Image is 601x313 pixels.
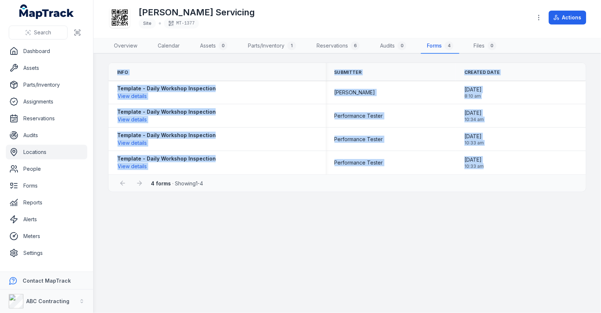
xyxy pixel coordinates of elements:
span: Performance Tester [334,159,383,166]
a: Dashboard [6,44,87,59]
strong: 4 forms [151,180,171,186]
a: Forms4 [421,38,459,54]
span: [PERSON_NAME] [334,89,375,96]
a: Reports [6,195,87,210]
strong: Contact MapTrack [23,278,71,284]
strong: Template - Daily Workshop Inspection [117,85,216,92]
a: Forms [6,178,87,193]
span: [DATE] [464,133,484,140]
span: [DATE] [464,156,484,163]
a: Settings [6,246,87,260]
div: 0 [398,41,406,50]
a: Audits0 [374,38,412,54]
span: [DATE] [464,109,484,117]
span: 8:10 am [464,93,482,99]
a: Parts/Inventory [6,78,87,92]
div: 4 [445,41,453,50]
a: Alerts [6,212,87,227]
button: View details [117,139,147,147]
div: 1 [287,41,296,50]
a: Parts/Inventory1 [242,38,302,54]
span: Performance Tester [334,112,383,120]
div: 0 [219,41,227,50]
div: Site [139,18,156,29]
time: 22/07/2025, 10:33:17 am [464,133,484,146]
a: Audits [6,128,87,143]
time: 22/07/2025, 10:33:17 am [464,156,484,169]
button: View details [117,162,147,170]
span: 10:33 am [464,163,484,169]
strong: Template - Daily Workshop Inspection [117,132,216,139]
button: View details [117,92,147,100]
span: [DATE] [464,86,482,93]
h1: [PERSON_NAME] Servicing [139,7,255,18]
div: 6 [351,41,360,50]
span: Performance Tester [334,136,383,143]
a: Overview [108,38,143,54]
button: Actions [549,11,586,24]
strong: ABC Contracting [26,298,69,304]
span: · Showing 1 - 4 [151,180,203,186]
time: 22/07/2025, 10:34:08 am [464,109,484,122]
a: Files0 [468,38,502,54]
span: Created Date [464,69,500,75]
span: 10:34 am [464,117,484,122]
a: MapTrack [19,4,74,19]
a: Reservations [6,111,87,126]
time: 03/10/2025, 8:10:00 am [464,86,482,99]
button: View details [117,116,147,124]
span: Search [34,29,51,36]
span: Submitter [334,69,362,75]
strong: Template - Daily Workshop Inspection [117,155,216,162]
span: 10:33 am [464,140,484,146]
a: Meters [6,229,87,244]
a: Assets0 [194,38,233,54]
a: Calendar [152,38,185,54]
a: Assets [6,61,87,75]
a: Locations [6,145,87,159]
div: MT-1377 [164,18,199,29]
div: 0 [488,41,497,50]
a: Reservations6 [311,38,365,54]
a: Assignments [6,94,87,109]
button: Search [9,26,68,39]
a: People [6,162,87,176]
span: Info [117,69,128,75]
strong: Template - Daily Workshop Inspection [117,108,216,116]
